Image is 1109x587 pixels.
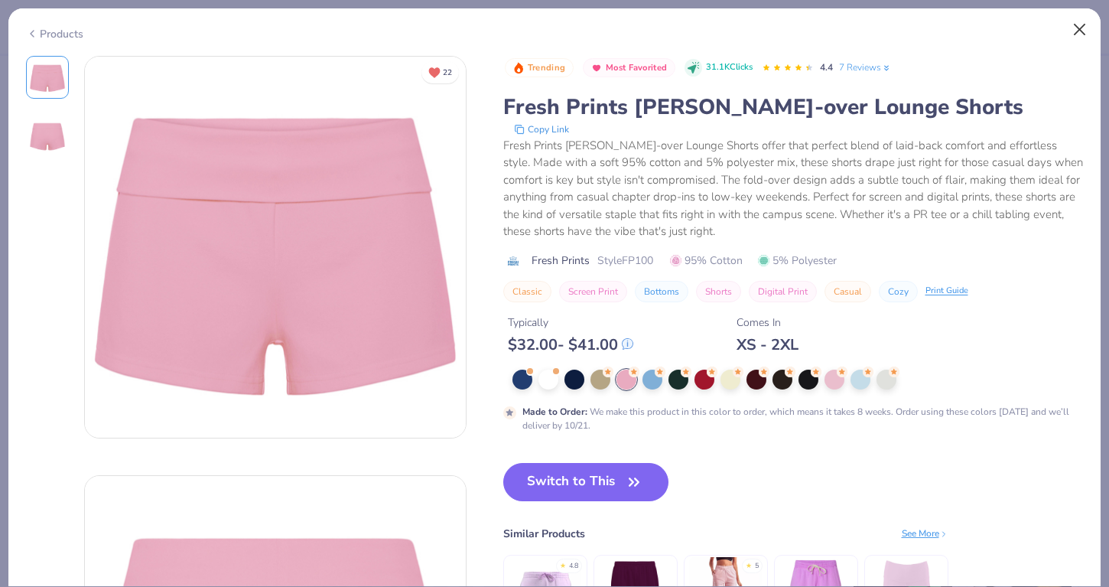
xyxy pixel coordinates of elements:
img: Most Favorited sort [590,62,603,74]
button: Digital Print [749,281,817,302]
span: 4.4 [820,61,833,73]
span: 5% Polyester [758,253,837,269]
button: Classic [503,281,551,302]
span: Style FP100 [597,253,653,269]
span: 95% Cotton [670,253,743,269]
div: 4.8 [569,561,578,572]
img: brand logo [503,255,524,267]
div: $ 32.00 - $ 41.00 [508,335,633,354]
img: Front [29,59,66,96]
button: Close [1065,15,1094,44]
div: Fresh Prints [PERSON_NAME]-over Lounge Shorts [503,93,1084,122]
img: Trending sort [512,62,525,74]
div: 4.4 Stars [762,56,814,80]
span: Fresh Prints [532,253,590,269]
div: XS - 2XL [737,335,798,354]
button: Switch to This [503,463,669,501]
div: Similar Products [503,526,585,542]
a: 7 Reviews [839,60,892,74]
div: Typically [508,315,633,331]
div: We make this product in this color to order, which means it takes 8 weeks. Order using these colo... [522,405,1084,432]
button: Badge Button [583,58,675,78]
button: copy to clipboard [509,122,574,137]
div: Products [26,26,83,42]
button: Casual [824,281,871,302]
div: Comes In [737,315,798,331]
button: Unlike [421,61,459,83]
div: Fresh Prints [PERSON_NAME]-over Lounge Shorts offer that perfect blend of laid-back comfort and e... [503,137,1084,240]
img: Back [29,117,66,154]
span: Most Favorited [606,64,667,72]
img: Front [85,57,466,438]
button: Badge Button [505,58,574,78]
button: Screen Print [559,281,627,302]
strong: Made to Order : [522,406,587,418]
div: ★ [560,561,566,567]
div: 5 [755,561,759,572]
span: Trending [528,64,565,72]
div: Print Guide [925,285,968,298]
button: Shorts [696,281,741,302]
div: ★ [746,561,752,567]
div: See More [902,527,948,540]
button: Cozy [879,281,918,302]
span: 31.1K Clicks [706,61,753,74]
button: Bottoms [635,281,688,302]
span: 22 [443,69,452,77]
